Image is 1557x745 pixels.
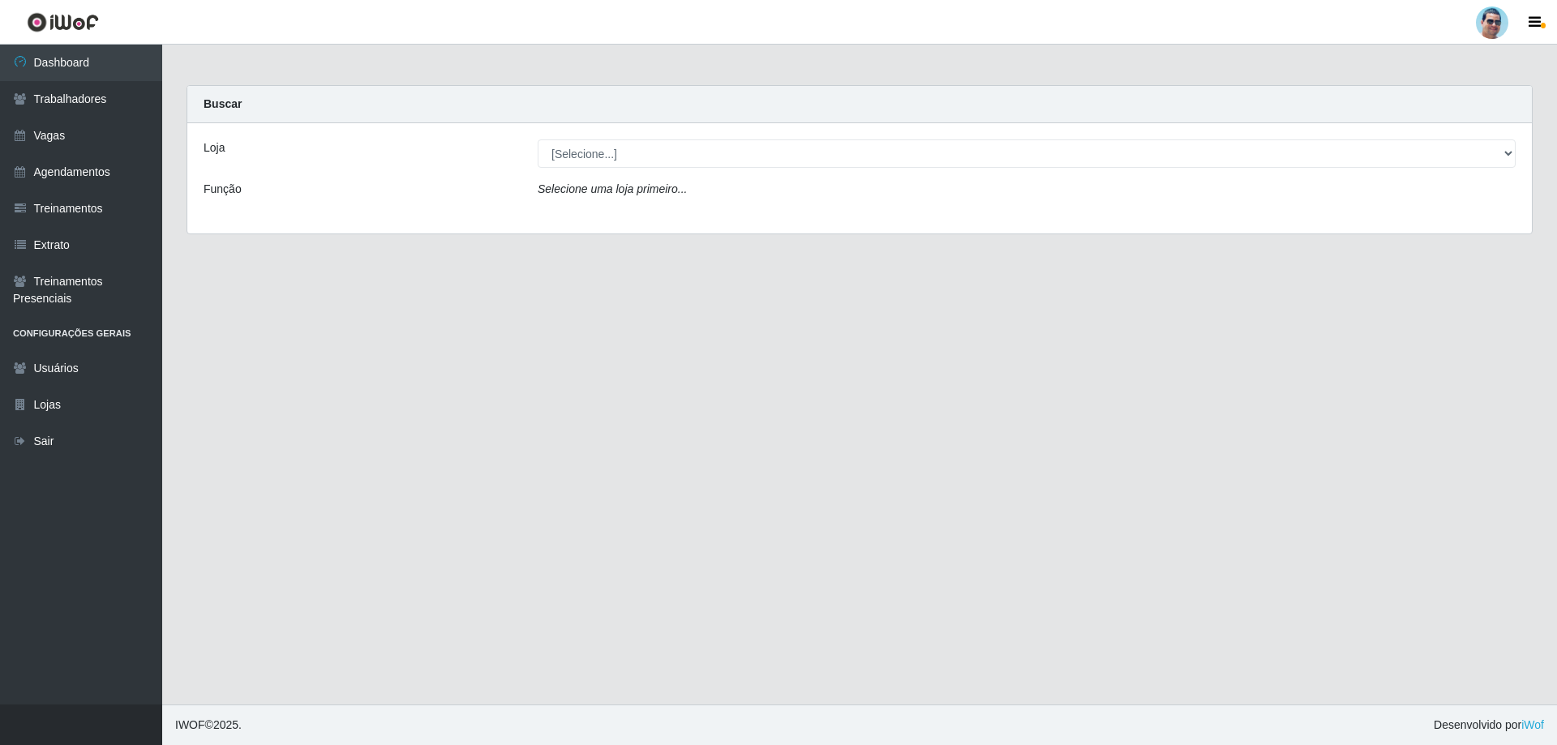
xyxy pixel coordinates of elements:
[204,97,242,110] strong: Buscar
[538,182,687,195] i: Selecione uma loja primeiro...
[204,139,225,156] label: Loja
[1434,717,1544,734] span: Desenvolvido por
[175,718,205,731] span: IWOF
[175,717,242,734] span: © 2025 .
[1521,718,1544,731] a: iWof
[204,181,242,198] label: Função
[27,12,99,32] img: CoreUI Logo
